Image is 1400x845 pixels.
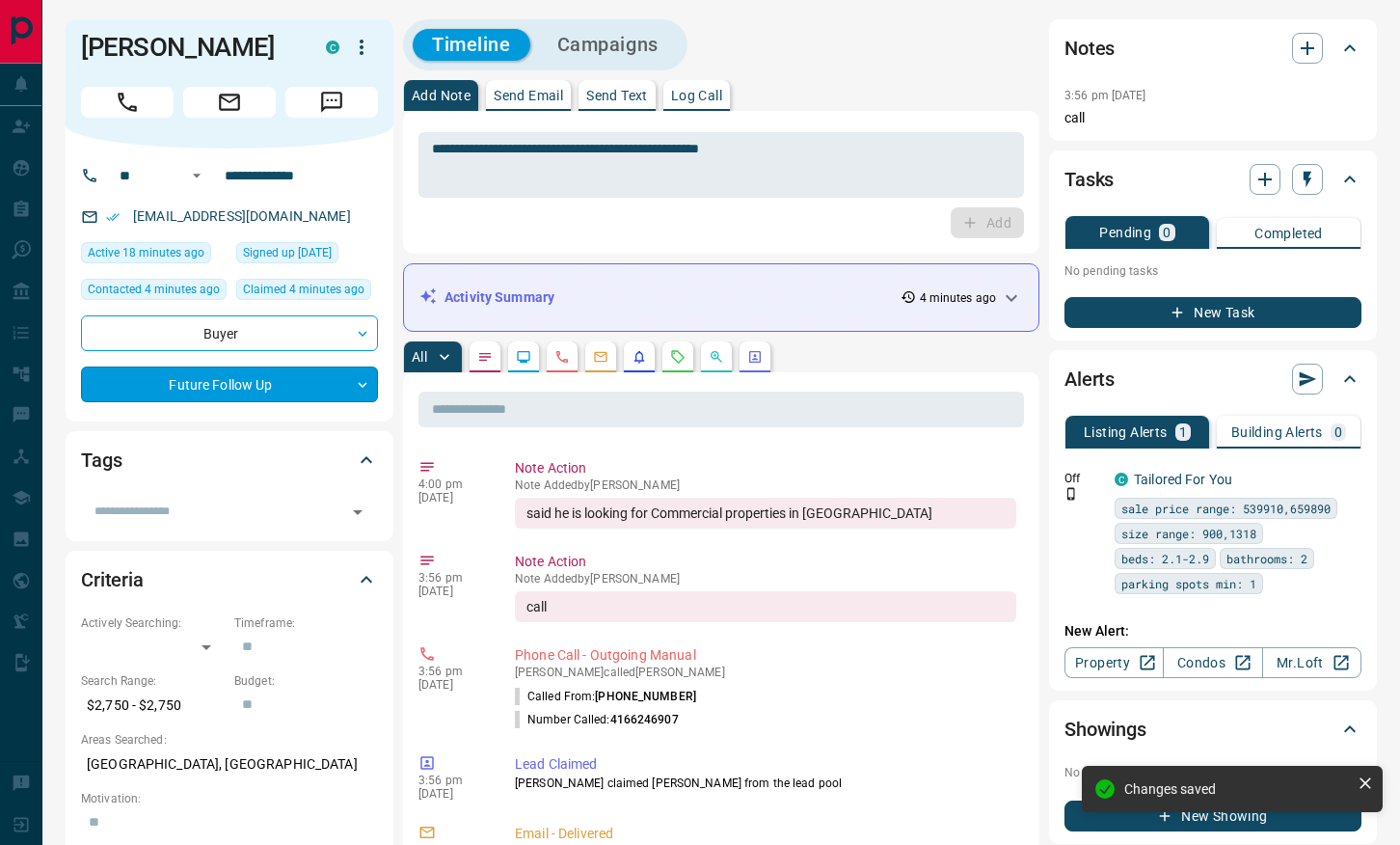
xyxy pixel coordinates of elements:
[1121,574,1256,593] span: parking spots min: 1
[88,243,204,262] span: Active 18 minutes ago
[413,29,530,61] button: Timeline
[81,445,121,476] h2: Tags
[243,243,332,262] span: Signed up [DATE]
[81,564,144,595] h2: Criteria
[81,437,378,483] div: Tags
[1064,706,1361,752] div: Showings
[593,349,608,365] svg: Emails
[1134,472,1232,487] a: Tailored For You
[515,775,1016,792] p: [PERSON_NAME] claimed [PERSON_NAME] from the lead pool
[133,208,351,224] a: [EMAIL_ADDRESS][DOMAIN_NAME]
[538,29,678,61] button: Campaigns
[515,645,1016,666] p: Phone Call - Outgoing Manual
[1334,425,1342,439] p: 0
[515,824,1016,844] p: Email - Delivered
[1231,425,1323,439] p: Building Alerts
[444,287,554,308] p: Activity Summary
[1121,524,1256,543] span: size range: 900,1318
[1121,549,1209,568] span: beds: 2.1-2.9
[1163,226,1171,239] p: 0
[81,279,227,306] div: Tue Sep 16 2025
[88,280,220,299] span: Contacted 4 minutes ago
[477,349,493,365] svg: Notes
[1064,356,1361,402] div: Alerts
[515,666,1016,679] p: [PERSON_NAME] called [PERSON_NAME]
[418,585,486,598] p: [DATE]
[1064,470,1103,487] p: Off
[81,731,378,749] p: Areas Searched:
[747,349,763,365] svg: Agent Actions
[1124,781,1350,797] div: Changes saved
[1064,764,1361,781] p: No showings booked
[1163,647,1262,678] a: Condos
[419,280,1023,315] div: Activity Summary4 minutes ago
[81,672,225,690] p: Search Range:
[81,790,378,807] p: Motivation:
[81,315,378,351] div: Buyer
[418,491,486,504] p: [DATE]
[344,499,371,526] button: Open
[1254,227,1323,240] p: Completed
[515,591,1016,622] div: call
[81,87,174,118] span: Call
[610,713,679,726] span: 4166246907
[1064,108,1361,128] p: call
[1064,714,1146,745] h2: Showings
[1064,487,1078,501] svg: Push Notification Only
[326,41,339,54] div: condos.ca
[412,350,427,364] p: All
[632,349,647,365] svg: Listing Alerts
[515,572,1016,586] p: Note Added by [PERSON_NAME]
[515,754,1016,775] p: Lead Claimed
[106,210,120,224] svg: Email Verified
[236,279,378,306] div: Tue Sep 16 2025
[516,349,531,365] svg: Lead Browsing Activity
[1262,647,1361,678] a: Mr.Loft
[81,690,225,722] p: $2,750 - $2,750
[1064,164,1114,195] h2: Tasks
[418,477,486,491] p: 4:00 pm
[554,349,570,365] svg: Calls
[236,242,378,269] div: Sun Sep 14 2025
[234,614,378,632] p: Timeframe:
[81,614,225,632] p: Actively Searching:
[515,478,1016,492] p: Note Added by [PERSON_NAME]
[671,89,722,102] p: Log Call
[709,349,724,365] svg: Opportunities
[418,571,486,585] p: 3:56 pm
[670,349,686,365] svg: Requests
[81,242,227,269] div: Tue Sep 16 2025
[81,749,378,780] p: [GEOGRAPHIC_DATA], [GEOGRAPHIC_DATA]
[1064,621,1361,641] p: New Alert:
[81,32,297,63] h1: [PERSON_NAME]
[418,678,486,692] p: [DATE]
[1179,425,1187,439] p: 1
[1064,364,1115,395] h2: Alerts
[1064,297,1361,328] button: New Task
[81,367,378,402] div: Future Follow Up
[412,89,471,102] p: Add Note
[1084,425,1168,439] p: Listing Alerts
[920,289,996,307] p: 4 minutes ago
[515,688,696,705] p: Called From:
[1064,156,1361,203] div: Tasks
[1064,25,1361,71] div: Notes
[515,458,1016,478] p: Note Action
[1064,257,1361,286] p: No pending tasks
[1121,499,1331,518] span: sale price range: 539910,659890
[515,711,679,728] p: Number Called:
[285,87,378,118] span: Message
[595,690,696,703] span: [PHONE_NUMBER]
[185,164,208,187] button: Open
[1064,33,1115,64] h2: Notes
[418,787,486,801] p: [DATE]
[1115,473,1128,486] div: condos.ca
[1064,89,1146,102] p: 3:56 pm [DATE]
[234,672,378,690] p: Budget:
[418,774,486,787] p: 3:56 pm
[494,89,563,102] p: Send Email
[1064,801,1361,831] button: New Showing
[515,498,1016,529] div: said he is looking for Commercial properties in [GEOGRAPHIC_DATA]
[243,280,364,299] span: Claimed 4 minutes ago
[418,665,486,678] p: 3:56 pm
